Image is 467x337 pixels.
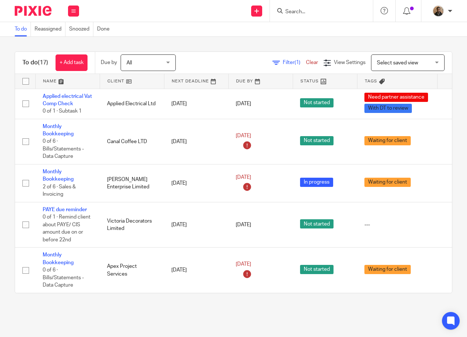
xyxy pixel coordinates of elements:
span: Not started [300,136,334,145]
a: Monthly Bookkeeping [43,169,74,182]
span: 0 of 6 · Bills/Statements - Data Capture [43,267,84,288]
a: To do [15,22,31,36]
a: Done [97,22,113,36]
td: Applied Electrical Ltd [100,89,164,119]
a: Snoozed [69,22,93,36]
span: Not started [300,265,334,274]
a: Reassigned [35,22,65,36]
span: [DATE] [236,101,251,106]
span: 2 of 6 · Sales & Invoicing [43,184,76,197]
p: Due by [101,59,117,66]
span: [DATE] [236,222,251,227]
td: [DATE] [164,164,228,202]
span: In progress [300,178,333,187]
a: PAYE due reminder [43,207,87,212]
span: 0 of 1 · Remind client about PAYE/ CIS amount due on or before 22nd [43,214,90,242]
div: --- [364,221,430,228]
a: Applied electrical Vat Comp Check [43,94,92,106]
span: Not started [300,98,334,107]
span: Waiting for client [364,178,411,187]
span: Waiting for client [364,265,411,274]
a: Monthly Bookkeeping [43,124,74,136]
span: (1) [295,60,300,65]
td: [DATE] [164,89,228,119]
span: View Settings [334,60,366,65]
img: Pixie [15,6,51,16]
span: Need partner assistance [364,93,428,102]
span: All [126,60,132,65]
span: Select saved view [377,60,418,65]
a: Monthly Bookkeeping [43,252,74,265]
td: Apex Project Services [100,248,164,293]
a: Clear [306,60,318,65]
span: Filter [283,60,306,65]
h1: To do [22,59,48,67]
a: + Add task [56,54,88,71]
span: (17) [38,60,48,65]
td: Victoria Decorators Limited [100,202,164,248]
td: [PERSON_NAME] Enterprise Limited [100,164,164,202]
input: Search [285,9,351,15]
td: [DATE] [164,248,228,293]
td: [DATE] [164,202,228,248]
td: Canal Coffee LTD [100,119,164,164]
td: [DATE] [164,119,228,164]
span: [DATE] [236,262,251,267]
span: 0 of 6 · Bills/Statements - Data Capture [43,139,84,159]
span: Tags [365,79,377,83]
span: Not started [300,219,334,228]
span: 0 of 1 · Subtask 1 [43,109,82,114]
span: [DATE] [236,175,251,180]
span: [DATE] [236,133,251,138]
img: WhatsApp%20Image%202025-04-23%20.jpg [432,5,444,17]
span: Waiting for client [364,136,411,145]
span: With DT to review [364,104,412,113]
